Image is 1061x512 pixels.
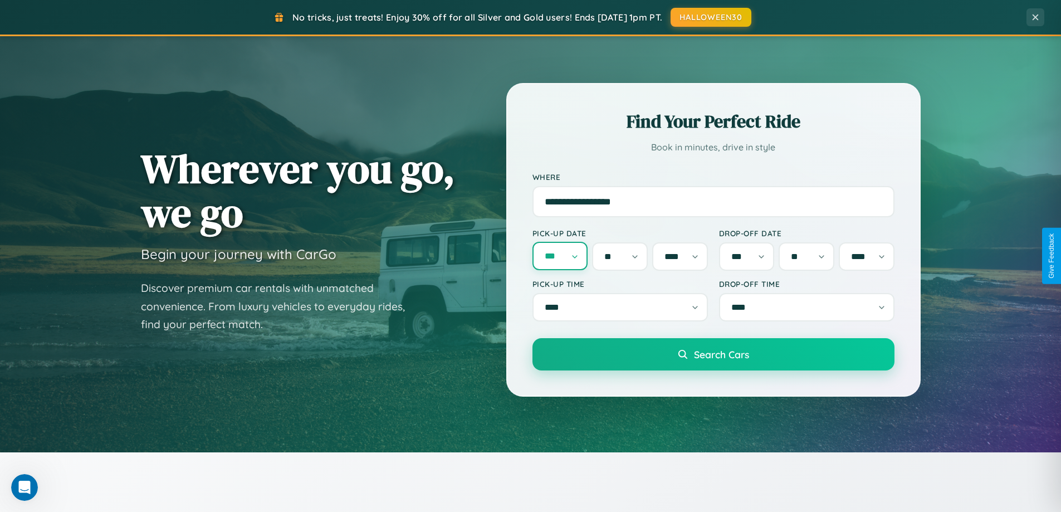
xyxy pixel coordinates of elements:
[532,228,708,238] label: Pick-up Date
[671,8,751,27] button: HALLOWEEN30
[694,348,749,360] span: Search Cars
[1048,233,1055,279] div: Give Feedback
[532,338,894,370] button: Search Cars
[532,172,894,182] label: Where
[141,147,455,235] h1: Wherever you go, we go
[719,228,894,238] label: Drop-off Date
[532,109,894,134] h2: Find Your Perfect Ride
[141,279,419,334] p: Discover premium car rentals with unmatched convenience. From luxury vehicles to everyday rides, ...
[11,474,38,501] iframe: Intercom live chat
[292,12,662,23] span: No tricks, just treats! Enjoy 30% off for all Silver and Gold users! Ends [DATE] 1pm PT.
[532,139,894,155] p: Book in minutes, drive in style
[141,246,336,262] h3: Begin your journey with CarGo
[719,279,894,289] label: Drop-off Time
[532,279,708,289] label: Pick-up Time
